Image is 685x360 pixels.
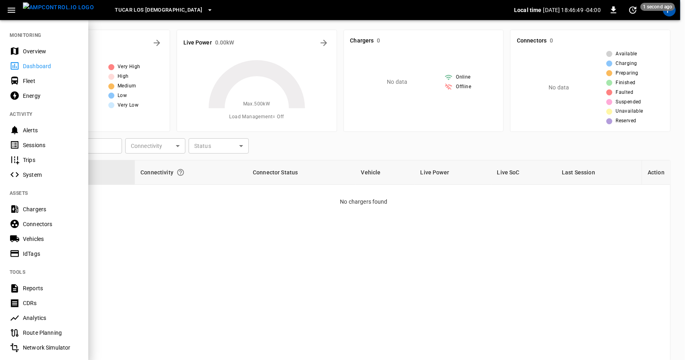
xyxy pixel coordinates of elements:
[514,6,542,14] p: Local time
[115,6,202,15] span: TUCAR LOS [DEMOGRAPHIC_DATA]
[23,299,79,307] div: CDRs
[640,3,675,11] span: 1 second ago
[23,92,79,100] div: Energy
[23,235,79,243] div: Vehicles
[543,6,601,14] p: [DATE] 18:46:49 -04:00
[23,220,79,228] div: Connectors
[23,344,79,352] div: Network Simulator
[626,4,639,16] button: set refresh interval
[23,250,79,258] div: IdTags
[23,47,79,55] div: Overview
[23,2,94,12] img: ampcontrol.io logo
[23,284,79,292] div: Reports
[23,205,79,213] div: Chargers
[23,77,79,85] div: Fleet
[23,141,79,149] div: Sessions
[23,314,79,322] div: Analytics
[23,156,79,164] div: Trips
[23,171,79,179] div: System
[23,62,79,70] div: Dashboard
[23,329,79,337] div: Route Planning
[23,126,79,134] div: Alerts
